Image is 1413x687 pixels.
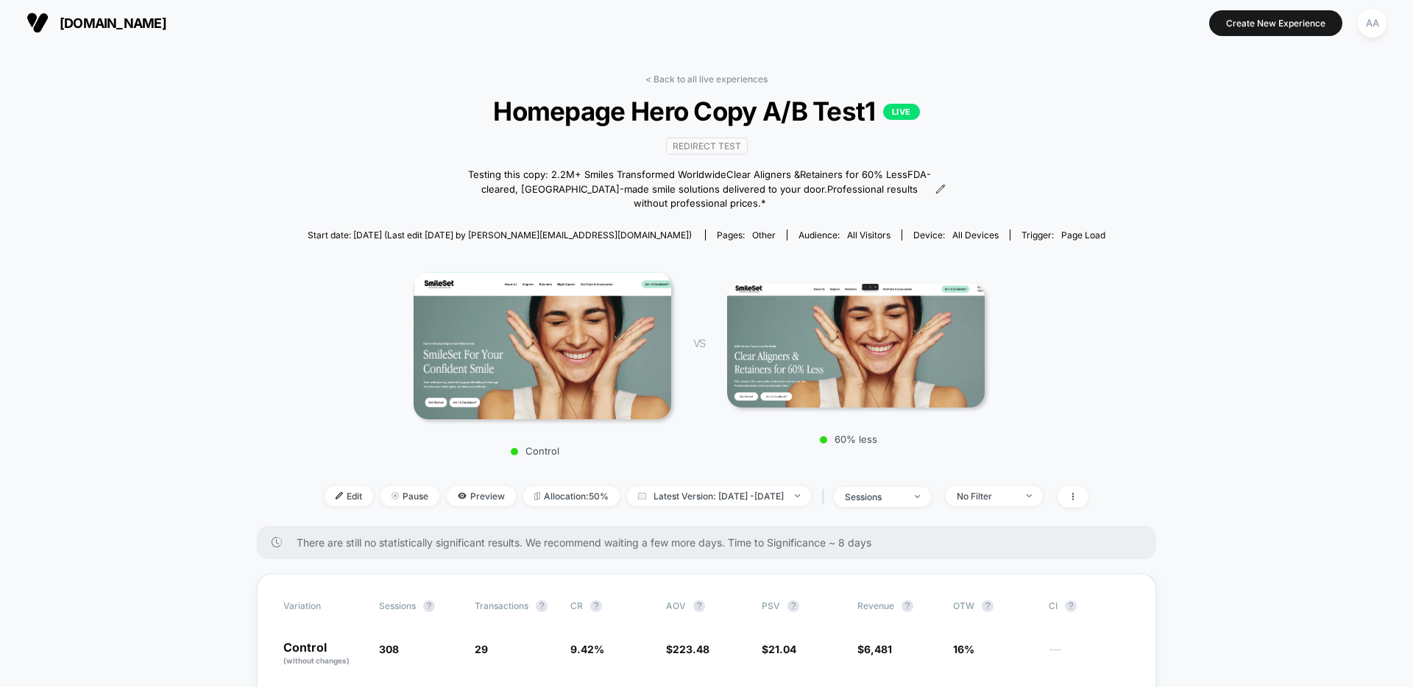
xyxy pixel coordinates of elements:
[447,486,516,506] span: Preview
[982,600,994,612] button: ?
[666,643,709,655] span: $
[845,491,904,502] div: sessions
[1358,9,1387,38] div: AA
[902,229,1010,241] span: Device:
[883,104,920,120] p: LIVE
[798,229,890,241] div: Audience:
[325,486,373,506] span: Edit
[693,337,705,349] span: VS
[915,495,920,498] img: end
[857,643,892,655] span: $
[762,643,796,655] span: $
[752,229,776,241] span: other
[847,229,890,241] span: All Visitors
[534,492,540,500] img: rebalance
[795,494,800,497] img: end
[627,486,811,506] span: Latest Version: [DATE] - [DATE]
[570,643,604,655] span: 9.42 %
[768,643,796,655] span: 21.04
[380,486,439,506] span: Pause
[283,656,350,665] span: (without changes)
[590,600,602,612] button: ?
[666,138,748,154] span: Redirect Test
[902,600,913,612] button: ?
[297,536,1127,549] span: There are still no statistically significant results. We recommend waiting a few more days . Time...
[283,600,364,612] span: Variation
[787,600,799,612] button: ?
[26,12,49,34] img: Visually logo
[717,229,776,241] div: Pages:
[60,15,166,31] span: [DOMAIN_NAME]
[762,600,780,611] span: PSV
[570,600,583,611] span: CR
[727,283,985,407] img: 60% less main
[693,600,705,612] button: ?
[1061,229,1105,241] span: Page Load
[1065,600,1077,612] button: ?
[673,643,709,655] span: 223.48
[1027,494,1032,497] img: end
[414,272,671,419] img: Control main
[857,600,894,611] span: Revenue
[392,492,399,499] img: end
[638,492,646,499] img: calendar
[1049,645,1130,666] span: ---
[1021,229,1105,241] div: Trigger:
[308,229,692,241] span: Start date: [DATE] (Last edit [DATE] by [PERSON_NAME][EMAIL_ADDRESS][DOMAIN_NAME])
[1049,600,1130,612] span: CI
[957,491,1016,502] div: No Filter
[720,433,977,445] p: 60% less
[864,643,892,655] span: 6,481
[379,643,399,655] span: 308
[475,600,528,611] span: Transactions
[22,11,171,35] button: [DOMAIN_NAME]
[645,74,768,85] a: < Back to all live experiences
[818,486,834,508] span: |
[523,486,620,506] span: Allocation: 50%
[666,600,686,611] span: AOV
[467,168,932,211] span: Testing this copy: 2.2M+ Smiles Transformed WorldwideClear Aligners &Retainers for 60% LessFDA-cl...
[953,643,974,655] span: 16%
[347,96,1065,127] span: Homepage Hero Copy A/B Test1
[423,600,435,612] button: ?
[536,600,548,612] button: ?
[379,600,416,611] span: Sessions
[952,229,999,241] span: all devices
[406,445,664,457] p: Control
[1353,8,1391,38] button: AA
[475,643,488,655] span: 29
[1209,10,1342,36] button: Create New Experience
[953,600,1034,612] span: OTW
[283,641,364,666] p: Control
[336,492,343,499] img: edit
